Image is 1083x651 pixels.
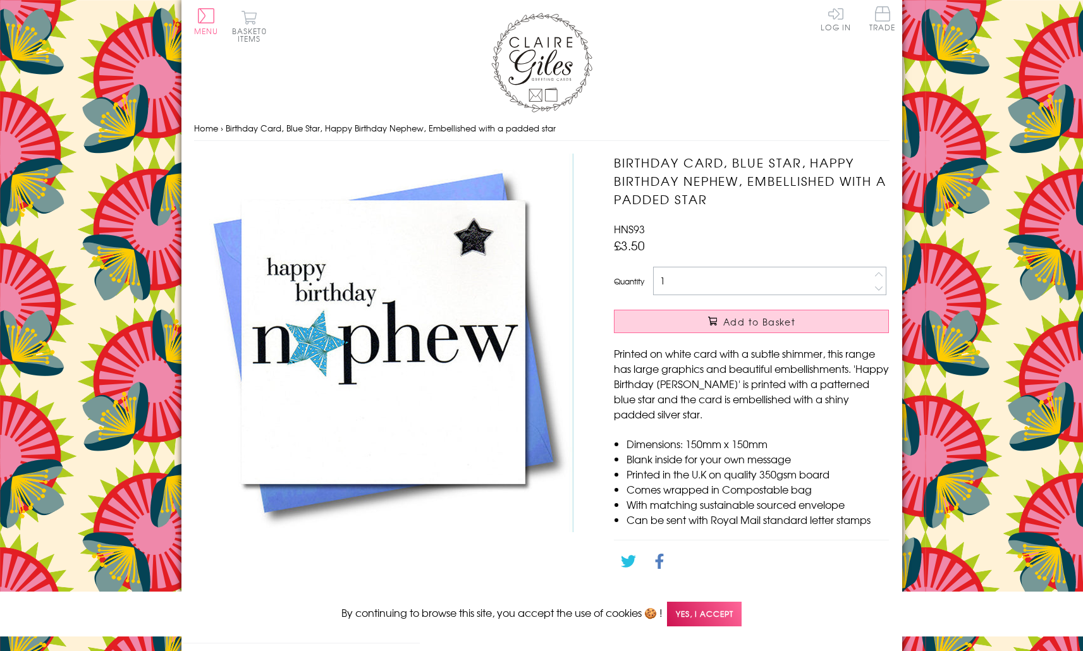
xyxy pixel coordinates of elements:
[491,13,592,113] img: Claire Giles Greetings Cards
[221,122,223,134] span: ›
[194,122,218,134] a: Home
[627,451,889,466] li: Blank inside for your own message
[625,588,747,603] a: Go back to the collection
[723,315,795,328] span: Add to Basket
[232,10,267,42] button: Basket0 items
[194,154,573,532] img: Birthday Card, Blue Star, Happy Birthday Nephew, Embellished with a padded star
[667,602,742,626] span: Yes, I accept
[869,6,896,33] a: Trade
[627,512,889,527] li: Can be sent with Royal Mail standard letter stamps
[627,497,889,512] li: With matching sustainable sourced envelope
[194,116,890,142] nav: breadcrumbs
[194,25,219,37] span: Menu
[614,154,889,208] h1: Birthday Card, Blue Star, Happy Birthday Nephew, Embellished with a padded star
[627,482,889,497] li: Comes wrapped in Compostable bag
[869,6,896,31] span: Trade
[614,236,645,254] span: £3.50
[614,346,889,422] p: Printed on white card with a subtle shimmer, this range has large graphics and beautiful embellis...
[194,8,219,35] button: Menu
[627,466,889,482] li: Printed in the U.K on quality 350gsm board
[627,436,889,451] li: Dimensions: 150mm x 150mm
[821,6,851,31] a: Log In
[614,221,645,236] span: HNS93
[226,122,556,134] span: Birthday Card, Blue Star, Happy Birthday Nephew, Embellished with a padded star
[238,25,267,44] span: 0 items
[614,276,644,287] label: Quantity
[614,310,889,333] button: Add to Basket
